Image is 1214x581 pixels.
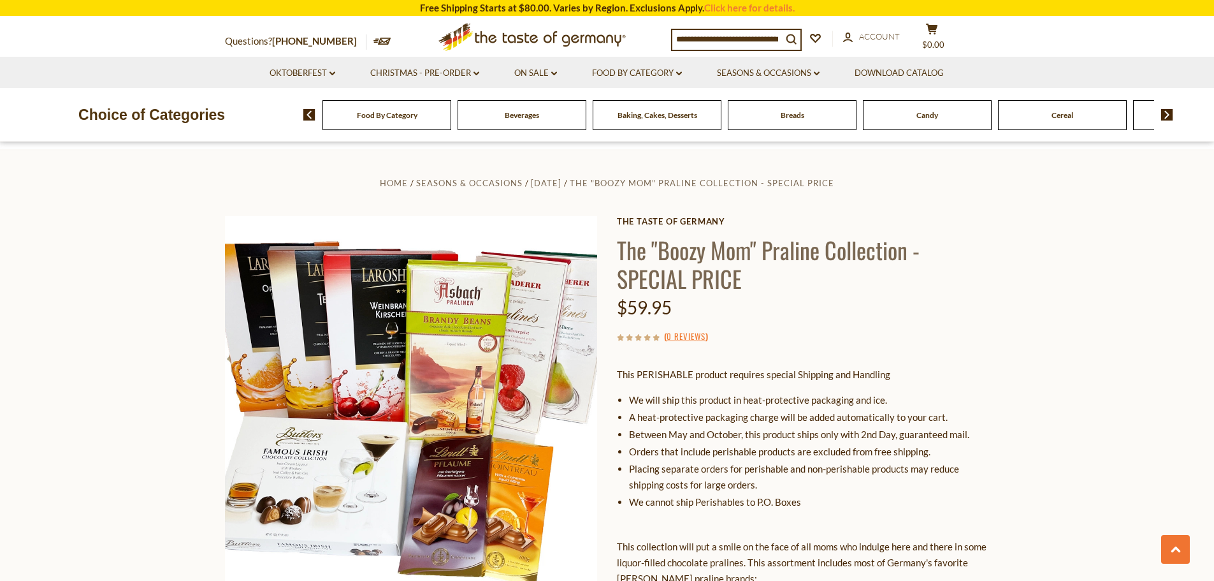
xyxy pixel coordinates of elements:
[859,31,900,41] span: Account
[272,35,357,47] a: [PHONE_NUMBER]
[570,178,834,188] a: The "Boozy Mom" Praline Collection - SPECIAL PRICE
[629,444,990,460] li: Orders that include perishable products are excluded from free shipping.
[629,409,990,425] li: A heat-protective packaging charge will be added automatically to your cart.
[704,2,795,13] a: Click here for details.
[505,110,539,120] a: Beverages
[855,66,944,80] a: Download Catalog
[617,297,672,318] span: $59.95
[629,392,990,408] li: We will ship this product in heat-protective packaging and ice.
[303,109,315,121] img: previous arrow
[781,110,804,120] a: Breads
[1161,109,1173,121] img: next arrow
[664,330,708,342] span: ( )
[617,216,990,226] a: The Taste of Germany
[618,110,697,120] a: Baking, Cakes, Desserts
[531,178,561,188] a: [DATE]
[617,367,990,383] p: This PERISHABLE product requires special Shipping and Handling
[843,30,900,44] a: Account
[357,110,417,120] a: Food By Category
[225,33,366,50] p: Questions?
[629,461,990,493] li: Placing separate orders for perishable and non-perishable products may reduce shipping costs for ...
[629,427,990,443] li: Between May and October, this product ships only with 2nd Day, guaranteed mail.
[629,494,990,510] li: We cannot ship Perishables to P.O. Boxes
[592,66,682,80] a: Food By Category
[1051,110,1073,120] a: Cereal
[270,66,335,80] a: Oktoberfest
[617,235,990,293] h1: The "Boozy Mom" Praline Collection - SPECIAL PRICE
[667,330,705,344] a: 0 Reviews
[916,110,938,120] a: Candy
[913,23,951,55] button: $0.00
[370,66,479,80] a: Christmas - PRE-ORDER
[717,66,820,80] a: Seasons & Occasions
[380,178,408,188] a: Home
[416,178,523,188] a: Seasons & Occasions
[514,66,557,80] a: On Sale
[922,40,944,50] span: $0.00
